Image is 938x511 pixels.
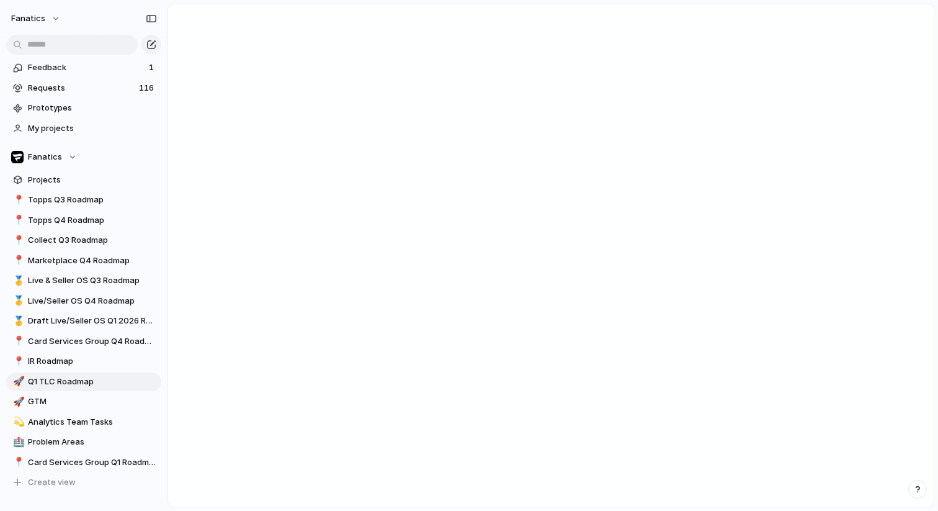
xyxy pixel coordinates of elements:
[11,456,24,469] button: 📍
[28,436,157,448] span: Problem Areas
[11,234,24,246] button: 📍
[13,274,22,288] div: 🥇
[6,171,161,189] a: Projects
[6,251,161,270] a: 📍Marketplace Q4 Roadmap
[6,413,161,432] a: 💫Analytics Team Tasks
[149,61,156,74] span: 1
[6,119,161,138] a: My projects
[6,58,161,77] a: Feedback1
[11,376,24,388] button: 🚀
[11,315,24,327] button: 🥇
[28,82,135,94] span: Requests
[11,12,45,25] span: fanatics
[6,9,67,29] button: fanatics
[28,295,157,307] span: Live/Seller OS Q4 Roadmap
[13,334,22,348] div: 📍
[13,395,22,409] div: 🚀
[13,355,22,369] div: 📍
[13,455,22,469] div: 📍
[28,214,157,227] span: Topps Q4 Roadmap
[28,122,157,135] span: My projects
[28,335,157,348] span: Card Services Group Q4 Roadmap
[6,473,161,492] button: Create view
[6,433,161,451] a: 🏥Problem Areas
[11,295,24,307] button: 🥇
[28,102,157,114] span: Prototypes
[139,82,156,94] span: 116
[28,61,145,74] span: Feedback
[6,292,161,310] a: 🥇Live/Seller OS Q4 Roadmap
[13,435,22,450] div: 🏥
[13,415,22,429] div: 💫
[6,148,161,166] button: Fanatics
[11,355,24,368] button: 📍
[6,271,161,290] a: 🥇Live & Seller OS Q3 Roadmap
[6,211,161,230] a: 📍Topps Q4 Roadmap
[11,396,24,408] button: 🚀
[6,352,161,371] a: 📍IR Roadmap
[28,255,157,267] span: Marketplace Q4 Roadmap
[13,253,22,268] div: 📍
[6,99,161,117] a: Prototypes
[6,453,161,472] a: 📍Card Services Group Q1 Roadmap
[28,151,62,163] span: Fanatics
[11,416,24,428] button: 💫
[28,416,157,428] span: Analytics Team Tasks
[13,193,22,207] div: 📍
[13,294,22,308] div: 🥇
[28,194,157,206] span: Topps Q3 Roadmap
[6,332,161,351] a: 📍Card Services Group Q4 Roadmap
[6,191,161,209] a: 📍Topps Q3 Roadmap
[28,274,157,287] span: Live & Seller OS Q3 Roadmap
[28,476,76,489] span: Create view
[6,231,161,250] a: 📍Collect Q3 Roadmap
[11,274,24,287] button: 🥇
[28,315,157,327] span: Draft Live/Seller OS Q1 2026 Roadmap
[28,396,157,408] span: GTM
[13,314,22,328] div: 🥇
[13,213,22,227] div: 📍
[11,335,24,348] button: 📍
[11,194,24,206] button: 📍
[13,374,22,389] div: 🚀
[28,355,157,368] span: IR Roadmap
[13,233,22,248] div: 📍
[28,234,157,246] span: Collect Q3 Roadmap
[28,174,157,186] span: Projects
[6,392,161,411] a: 🚀GTM
[11,255,24,267] button: 📍
[6,79,161,97] a: Requests116
[11,436,24,448] button: 🏥
[28,376,157,388] span: Q1 TLC Roadmap
[6,373,161,391] a: 🚀Q1 TLC Roadmap
[28,456,157,469] span: Card Services Group Q1 Roadmap
[6,312,161,330] a: 🥇Draft Live/Seller OS Q1 2026 Roadmap
[11,214,24,227] button: 📍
